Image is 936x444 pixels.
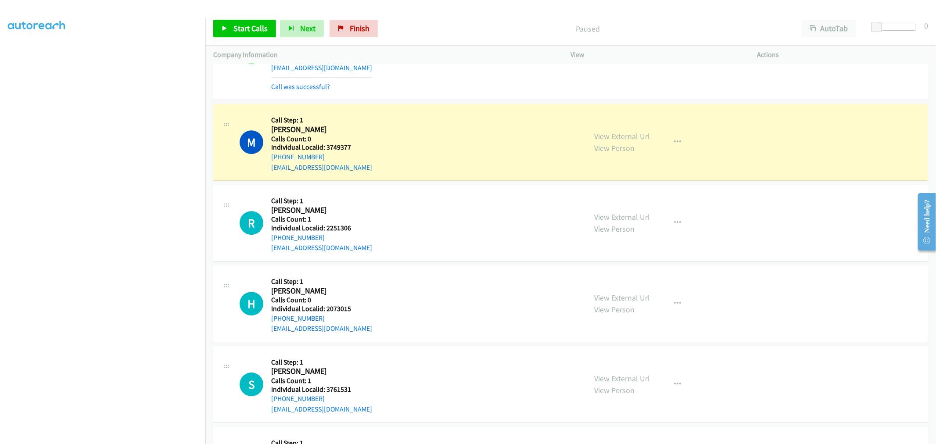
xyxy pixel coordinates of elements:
h5: Calls Count: 0 [271,135,372,143]
h2: [PERSON_NAME] [271,286,366,296]
div: The call is yet to be attempted [240,292,263,315]
a: View Person [595,304,635,315]
a: [EMAIL_ADDRESS][DOMAIN_NAME] [271,405,372,413]
a: View Person [595,385,635,395]
a: View External Url [595,293,650,303]
h2: [PERSON_NAME] [271,125,366,135]
a: [PHONE_NUMBER] [271,394,325,403]
h1: S [240,372,263,396]
h5: Individual Localid: 2251306 [271,224,372,233]
iframe: Resource Center [911,187,936,257]
h2: [PERSON_NAME] [271,366,366,376]
a: [EMAIL_ADDRESS][DOMAIN_NAME] [271,243,372,252]
p: Company Information [213,50,555,60]
iframe: Dialpad [8,26,205,443]
a: View Person [595,224,635,234]
span: Next [300,23,316,33]
div: Delay between calls (in seconds) [876,24,916,31]
h1: R [240,211,263,235]
a: [EMAIL_ADDRESS][DOMAIN_NAME] [271,64,372,72]
div: The call is yet to be attempted [240,211,263,235]
h5: Call Step: 1 [271,277,372,286]
h5: Calls Count: 1 [271,376,372,385]
a: [EMAIL_ADDRESS][DOMAIN_NAME] [271,163,372,172]
button: AutoTab [802,20,856,37]
a: View External Url [595,212,650,222]
a: [EMAIL_ADDRESS][DOMAIN_NAME] [271,324,372,333]
button: Next [280,20,324,37]
h1: H [240,292,263,315]
h5: Call Step: 1 [271,358,372,367]
div: The call is yet to be attempted [240,372,263,396]
h1: M [240,130,263,154]
a: [PHONE_NUMBER] [271,153,325,161]
h5: Call Step: 1 [271,197,372,205]
span: Start Calls [233,23,268,33]
a: Start Calls [213,20,276,37]
h5: Individual Localid: 3749377 [271,143,372,152]
h5: Call Step: 1 [271,116,372,125]
p: View [571,50,742,60]
p: Actions [757,50,928,60]
h5: Individual Localid: 3761531 [271,385,372,394]
h5: Calls Count: 0 [271,296,372,304]
p: Paused [390,23,786,35]
a: [PHONE_NUMBER] [271,314,325,322]
a: View External Url [595,131,650,141]
a: [PHONE_NUMBER] [271,233,325,242]
h5: Calls Count: 1 [271,215,372,224]
div: 0 [924,20,928,32]
a: Finish [330,20,378,37]
a: View External Url [595,373,650,383]
a: Call was successful? [271,82,330,91]
h5: Individual Localid: 2073015 [271,304,372,313]
a: View Person [595,143,635,153]
h2: [PERSON_NAME] [271,205,366,215]
span: Finish [350,23,369,33]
